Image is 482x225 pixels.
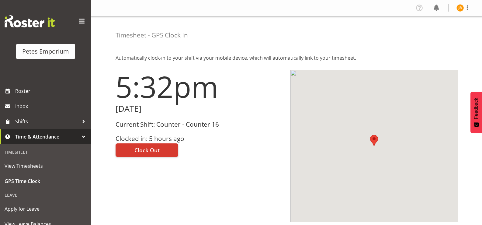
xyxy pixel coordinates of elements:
[15,86,88,96] span: Roster
[116,54,458,62] p: Automatically clock-in to your shift via your mobile device, which will automatically link to you...
[2,189,90,201] div: Leave
[473,98,479,119] span: Feedback
[456,4,464,12] img: jeseryl-armstrong10788.jpg
[5,177,87,186] span: GPS Time Clock
[116,121,283,128] h3: Current Shift: Counter - Counter 16
[15,117,79,126] span: Shifts
[2,158,90,174] a: View Timesheets
[116,32,188,39] h4: Timesheet - GPS Clock In
[116,143,178,157] button: Clock Out
[22,47,69,56] div: Petes Emporium
[2,201,90,216] a: Apply for Leave
[5,204,87,213] span: Apply for Leave
[15,102,88,111] span: Inbox
[5,161,87,171] span: View Timesheets
[5,15,55,27] img: Rosterit website logo
[470,92,482,133] button: Feedback - Show survey
[116,135,283,142] h3: Clocked in: 5 hours ago
[134,146,160,154] span: Clock Out
[15,132,79,141] span: Time & Attendance
[2,174,90,189] a: GPS Time Clock
[2,146,90,158] div: Timesheet
[116,104,283,114] h2: [DATE]
[116,70,283,103] h1: 5:32pm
